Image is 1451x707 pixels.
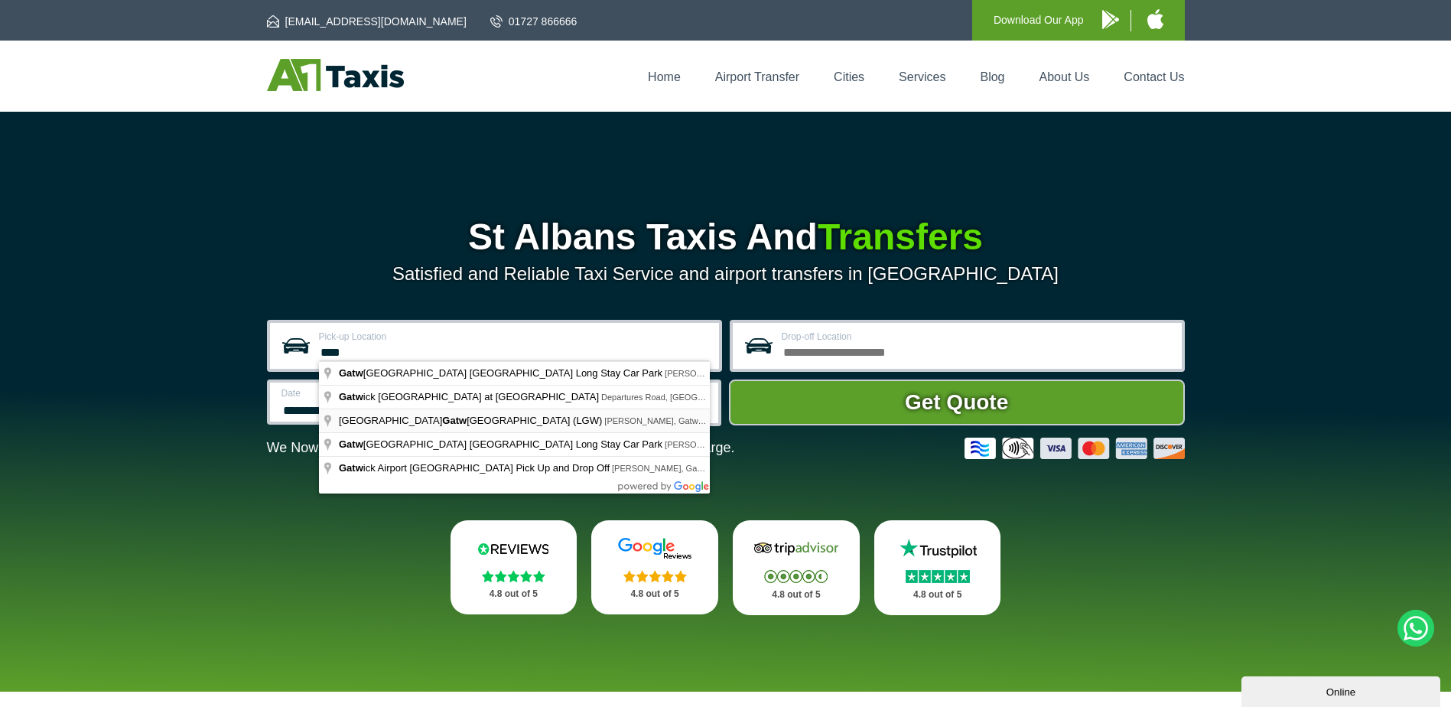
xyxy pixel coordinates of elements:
[906,570,970,583] img: Stars
[1147,9,1163,29] img: A1 Taxis iPhone App
[339,438,363,450] span: Gatw
[267,59,404,91] img: A1 Taxis St Albans LTD
[609,537,701,560] img: Google
[467,537,559,560] img: Reviews.io
[899,70,945,83] a: Services
[715,70,799,83] a: Airport Transfer
[834,70,864,83] a: Cities
[665,440,1006,449] span: [PERSON_NAME][GEOGRAPHIC_DATA], [GEOGRAPHIC_DATA], [GEOGRAPHIC_DATA]
[339,415,604,426] span: [GEOGRAPHIC_DATA] [GEOGRAPHIC_DATA] (LGW)
[339,367,665,379] span: [GEOGRAPHIC_DATA] [GEOGRAPHIC_DATA] Long Stay Car Park
[729,380,1185,425] button: Get Quote
[281,389,478,398] label: Date
[1241,673,1443,707] iframe: chat widget
[782,332,1173,341] label: Drop-off Location
[339,367,363,379] span: Gatw
[451,520,577,614] a: Reviews.io Stars 4.8 out of 5
[874,520,1001,615] a: Trustpilot Stars 4.8 out of 5
[339,391,363,402] span: Gatw
[1102,10,1119,29] img: A1 Taxis Android App
[665,369,769,378] span: [PERSON_NAME], Gatwick
[818,217,983,257] span: Transfers
[267,263,1185,285] p: Satisfied and Reliable Taxi Service and airport transfers in [GEOGRAPHIC_DATA]
[267,219,1185,256] h1: St Albans Taxis And
[319,332,710,341] label: Pick-up Location
[601,393,850,402] span: Departures Road, [GEOGRAPHIC_DATA], [GEOGRAPHIC_DATA]
[733,520,860,615] a: Tripadvisor Stars 4.8 out of 5
[891,585,984,604] p: 4.8 out of 5
[1124,70,1184,83] a: Contact Us
[750,585,843,604] p: 4.8 out of 5
[339,438,665,450] span: [GEOGRAPHIC_DATA] [GEOGRAPHIC_DATA] Long Stay Car Park
[623,570,687,582] img: Stars
[339,462,612,474] span: ick Airport [GEOGRAPHIC_DATA] Pick Up and Drop Off
[267,14,467,29] a: [EMAIL_ADDRESS][DOMAIN_NAME]
[482,570,545,582] img: Stars
[442,415,467,426] span: Gatw
[750,537,842,560] img: Tripadvisor
[965,438,1185,459] img: Credit And Debit Cards
[339,462,363,474] span: Gatw
[980,70,1004,83] a: Blog
[764,570,828,583] img: Stars
[612,464,716,473] span: [PERSON_NAME], Gatwick
[608,585,701,604] p: 4.8 out of 5
[467,585,561,604] p: 4.8 out of 5
[892,537,984,560] img: Trustpilot
[339,391,601,402] span: ick [GEOGRAPHIC_DATA] at [GEOGRAPHIC_DATA]
[591,520,718,614] a: Google Stars 4.8 out of 5
[648,70,681,83] a: Home
[267,440,735,456] p: We Now Accept Card & Contactless Payment In
[1039,70,1090,83] a: About Us
[604,416,708,425] span: [PERSON_NAME], Gatwick
[490,14,577,29] a: 01727 866666
[994,11,1084,30] p: Download Our App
